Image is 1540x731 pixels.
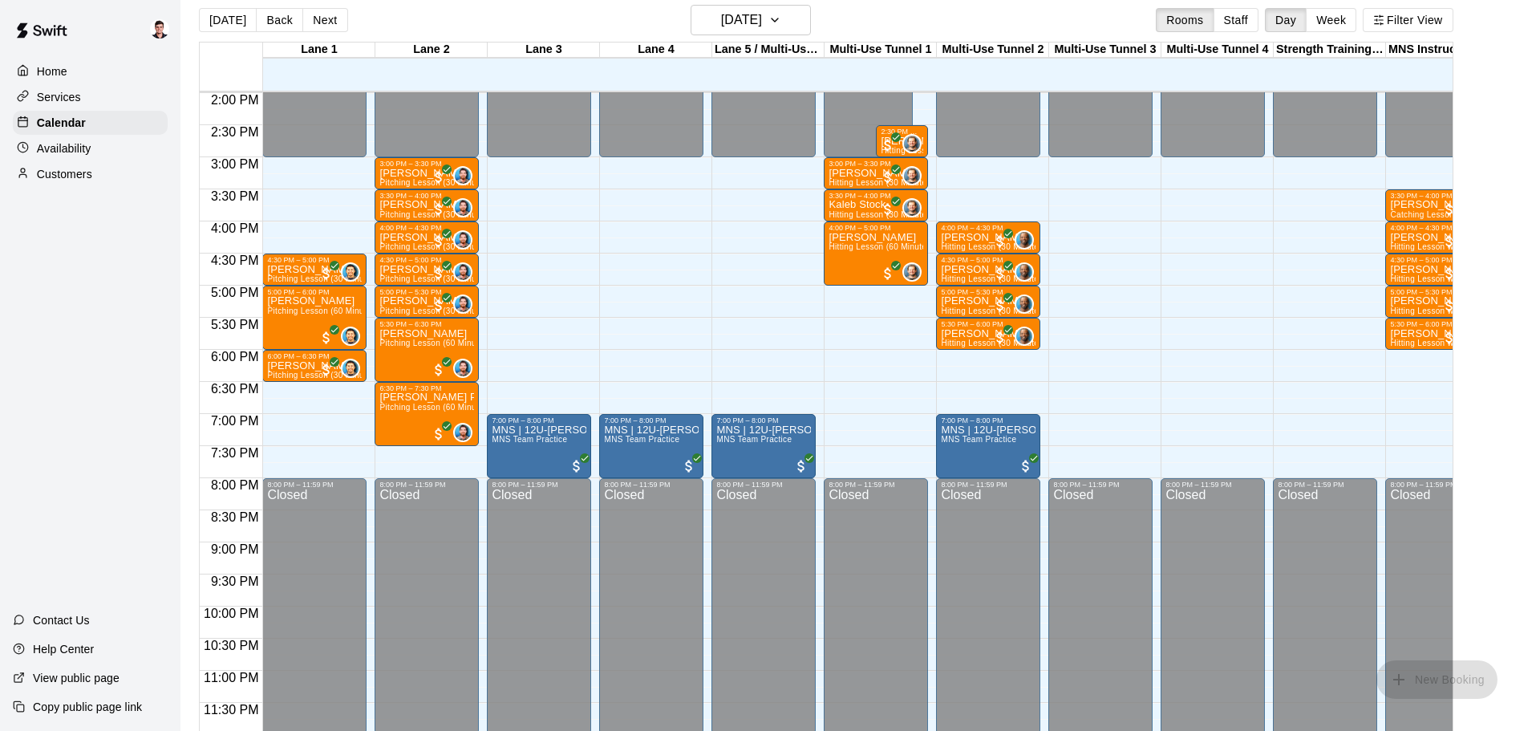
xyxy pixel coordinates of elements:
[318,330,334,346] span: All customers have paid
[1053,481,1148,489] div: 8:00 PM – 11:59 PM
[379,274,490,283] span: Pitching Lesson (30 Minutes)
[453,294,472,314] div: Jacob Crooks
[207,221,263,235] span: 4:00 PM
[379,288,474,296] div: 5:00 PM – 5:30 PM
[941,339,1046,347] span: Hitting Lesson (30 Minutes)
[207,350,263,363] span: 6:00 PM
[379,384,474,392] div: 6:30 PM – 7:30 PM
[936,414,1040,478] div: 7:00 PM – 8:00 PM: MNS | 12U-WOEHRLE (PRACTICE)
[262,350,367,382] div: 6:00 PM – 6:30 PM: William Pepper
[492,416,586,424] div: 7:00 PM – 8:00 PM
[375,221,479,254] div: 4:00 PM – 4:30 PM: Deuce Chanos
[1390,481,1485,489] div: 8:00 PM – 11:59 PM
[824,221,928,286] div: 4:00 PM – 5:00 PM: Trenton Sodamann
[262,254,367,286] div: 4:30 PM – 5:00 PM: Reed Pozek
[902,198,922,217] div: Nik Crouch
[13,162,168,186] div: Customers
[460,230,472,250] span: Jacob Crooks
[207,189,263,203] span: 3:30 PM
[460,423,472,442] span: Jacob Crooks
[455,168,471,184] img: Jacob Crooks
[604,416,699,424] div: 7:00 PM – 8:00 PM
[207,93,263,107] span: 2:00 PM
[941,435,1016,444] span: MNS Team Practice
[880,201,896,217] span: All customers have paid
[37,63,67,79] p: Home
[379,160,474,168] div: 3:00 PM – 3:30 PM
[342,264,359,280] img: Gonzo Gonzalez
[902,166,922,185] div: Nik Crouch
[904,200,920,216] img: Nik Crouch
[992,298,1008,314] span: All customers have paid
[941,224,1035,232] div: 4:00 PM – 4:30 PM
[936,254,1040,286] div: 4:30 PM – 5:00 PM: Deuce Chanos
[1015,262,1034,282] div: Chie Gunner
[1021,294,1034,314] span: Chie Gunner
[824,189,928,221] div: 3:30 PM – 4:00 PM: Kaleb Stock
[33,641,94,657] p: Help Center
[992,234,1008,250] span: All customers have paid
[379,210,490,219] span: Pitching Lesson (30 Minutes)
[379,242,490,251] span: Pitching Lesson (30 Minutes)
[318,266,334,282] span: All customers have paid
[453,166,472,185] div: Jacob Crooks
[13,85,168,109] a: Services
[341,359,360,378] div: Gonzo Gonzalez
[876,125,928,157] div: 2:30 PM – 3:00 PM: Dav Christensen
[604,481,699,489] div: 8:00 PM – 11:59 PM
[347,359,360,378] span: Gonzo Gonzalez
[341,262,360,282] div: Gonzo Gonzalez
[33,699,142,715] p: Copy public page link
[1016,232,1032,248] img: Chie Gunner
[721,9,762,31] h6: [DATE]
[1390,320,1485,328] div: 5:30 PM – 6:00 PM
[207,414,263,428] span: 7:00 PM
[13,136,168,160] div: Availability
[909,134,922,153] span: Nik Crouch
[1018,458,1034,474] span: All customers have paid
[341,327,360,346] div: Gonzo Gonzalez
[824,157,928,189] div: 3:00 PM – 3:30 PM: William Pepper
[347,327,360,346] span: Gonzo Gonzalez
[455,232,471,248] img: Jacob Crooks
[941,320,1035,328] div: 5:30 PM – 6:00 PM
[829,210,934,219] span: Hitting Lesson (30 Minutes)
[1441,298,1457,314] span: All customers have paid
[1390,288,1485,296] div: 5:00 PM – 5:30 PM
[455,424,471,441] img: Jacob Crooks
[207,318,263,331] span: 5:30 PM
[342,328,359,344] img: Gonzo Gonzalez
[829,160,923,168] div: 3:00 PM – 3:30 PM
[33,612,90,628] p: Contact Us
[941,288,1035,296] div: 5:00 PM – 5:30 PM
[880,137,896,153] span: All customers have paid
[267,256,362,264] div: 4:30 PM – 5:00 PM
[207,446,263,460] span: 7:30 PM
[941,274,1046,283] span: Hitting Lesson (30 Minutes)
[379,256,474,264] div: 4:30 PM – 5:00 PM
[455,296,471,312] img: Jacob Crooks
[569,458,585,474] span: All customers have paid
[902,134,922,153] div: Nik Crouch
[455,264,471,280] img: Jacob Crooks
[379,224,474,232] div: 4:00 PM – 4:30 PM
[267,307,378,315] span: Pitching Lesson (60 Minutes)
[992,330,1008,346] span: All customers have paid
[431,201,447,217] span: All customers have paid
[825,43,937,58] div: Multi-Use Tunnel 1
[375,157,479,189] div: 3:00 PM – 3:30 PM: Dallas White
[13,111,168,135] a: Calendar
[379,178,490,187] span: Pitching Lesson (30 Minutes)
[711,414,816,478] div: 7:00 PM – 8:00 PM: MNS | 12U-WOEHRLE (PRACTICE)
[941,242,1046,251] span: Hitting Lesson (30 Minutes)
[716,481,811,489] div: 8:00 PM – 11:59 PM
[375,189,479,221] div: 3:30 PM – 4:00 PM: Kolson Gilliha
[37,166,92,182] p: Customers
[379,481,474,489] div: 8:00 PM – 11:59 PM
[267,352,362,360] div: 6:00 PM – 6:30 PM
[1385,189,1489,221] div: 3:30 PM – 4:00 PM: Anthony Mazza
[37,140,91,156] p: Availability
[207,510,263,524] span: 8:30 PM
